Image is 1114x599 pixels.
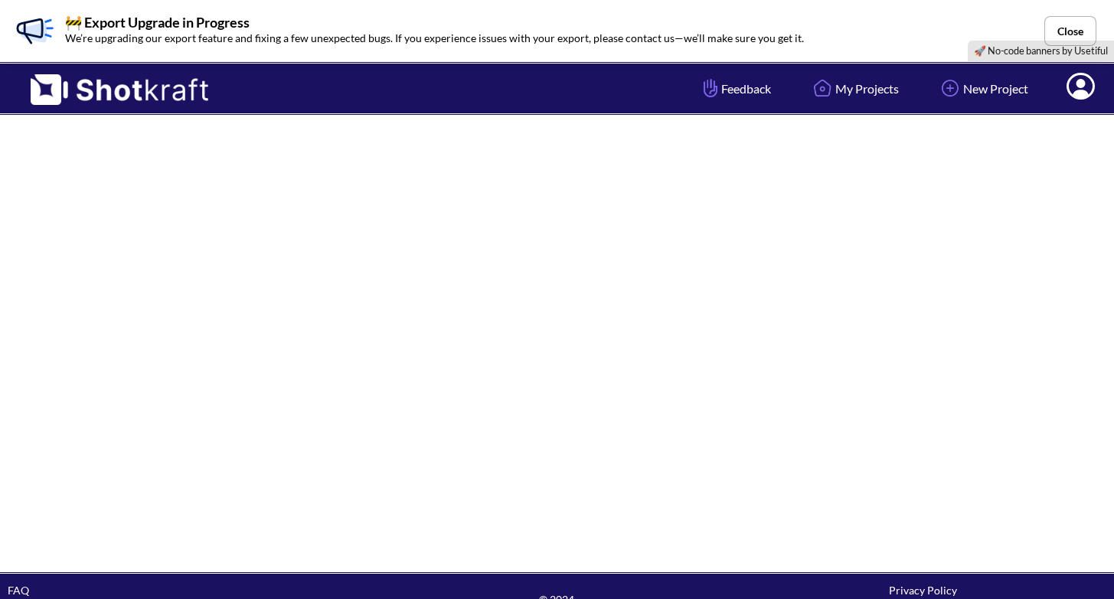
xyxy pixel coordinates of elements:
[700,75,721,101] img: Hand Icon
[1044,16,1096,46] button: Close
[65,15,804,29] p: 🚧 Export Upgrade in Progress
[11,8,57,54] img: Banner
[809,75,835,101] img: Home Icon
[974,44,1108,57] a: 🚀 No-code banners by Usetiful
[740,581,1106,599] div: Privacy Policy
[937,75,963,101] img: Add Icon
[700,80,771,97] span: Feedback
[926,68,1040,109] a: New Project
[8,584,29,597] a: FAQ
[65,29,804,47] p: We’re upgrading our export feature and fixing a few unexpected bugs. If you experience issues wit...
[798,68,910,109] a: My Projects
